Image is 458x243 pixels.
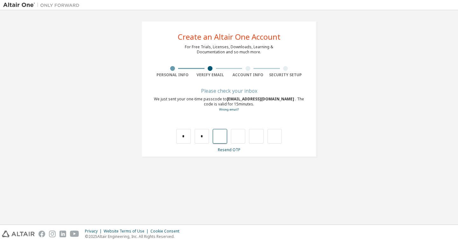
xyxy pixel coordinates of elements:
div: Create an Altair One Account [178,33,281,41]
img: Altair One [3,2,83,8]
div: Verify Email [191,72,229,78]
img: linkedin.svg [59,231,66,237]
a: Resend OTP [218,147,240,152]
div: We just sent your one-time passcode to . The code is valid for 15 minutes. [154,97,304,112]
p: © 2025 Altair Engineering, Inc. All Rights Reserved. [85,234,183,239]
img: youtube.svg [70,231,79,237]
div: Please check your inbox [154,89,304,93]
span: [EMAIL_ADDRESS][DOMAIN_NAME] [227,96,295,102]
div: Personal Info [154,72,191,78]
div: For Free Trials, Licenses, Downloads, Learning & Documentation and so much more. [185,44,273,55]
div: Privacy [85,229,104,234]
div: Cookie Consent [150,229,183,234]
div: Security Setup [267,72,305,78]
div: Account Info [229,72,267,78]
a: Go back to the registration form [219,107,239,111]
img: facebook.svg [38,231,45,237]
img: instagram.svg [49,231,56,237]
div: Website Terms of Use [104,229,150,234]
img: altair_logo.svg [2,231,35,237]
